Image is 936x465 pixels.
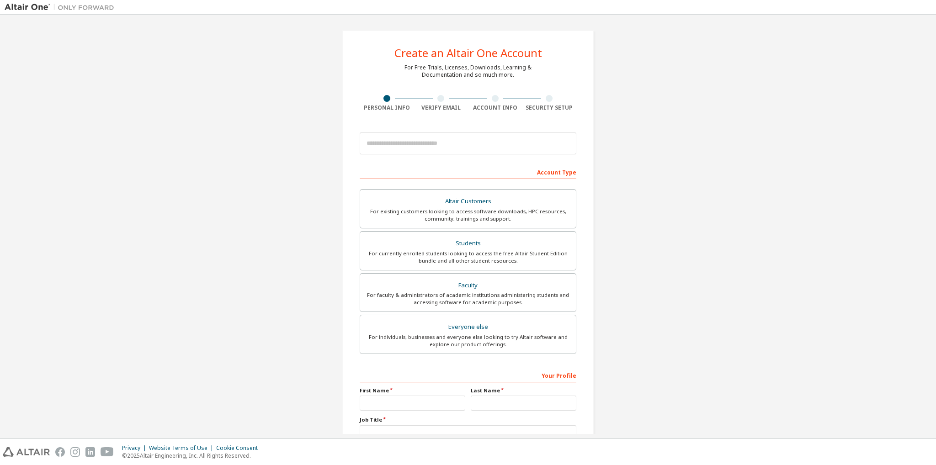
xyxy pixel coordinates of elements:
div: Privacy [122,444,149,452]
label: Job Title [360,416,576,423]
div: Your Profile [360,368,576,382]
div: Website Terms of Use [149,444,216,452]
div: Everyone else [366,321,570,333]
div: For existing customers looking to access software downloads, HPC resources, community, trainings ... [366,208,570,222]
img: instagram.svg [70,447,80,457]
div: Faculty [366,279,570,292]
img: Altair One [5,3,119,12]
img: linkedin.svg [85,447,95,457]
img: facebook.svg [55,447,65,457]
label: First Name [360,387,465,394]
div: Create an Altair One Account [394,48,542,58]
div: Altair Customers [366,195,570,208]
div: Security Setup [522,104,577,111]
div: Account Info [468,104,522,111]
div: Students [366,237,570,250]
div: For Free Trials, Licenses, Downloads, Learning & Documentation and so much more. [404,64,532,79]
label: Last Name [471,387,576,394]
div: For currently enrolled students looking to access the free Altair Student Edition bundle and all ... [366,250,570,264]
div: Verify Email [414,104,468,111]
div: For faculty & administrators of academic institutions administering students and accessing softwa... [366,291,570,306]
div: Cookie Consent [216,444,263,452]
div: For individuals, businesses and everyone else looking to try Altair software and explore our prod... [366,333,570,348]
p: © 2025 Altair Engineering, Inc. All Rights Reserved. [122,452,263,460]
div: Account Type [360,164,576,179]
img: altair_logo.svg [3,447,50,457]
img: youtube.svg [101,447,114,457]
div: Personal Info [360,104,414,111]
